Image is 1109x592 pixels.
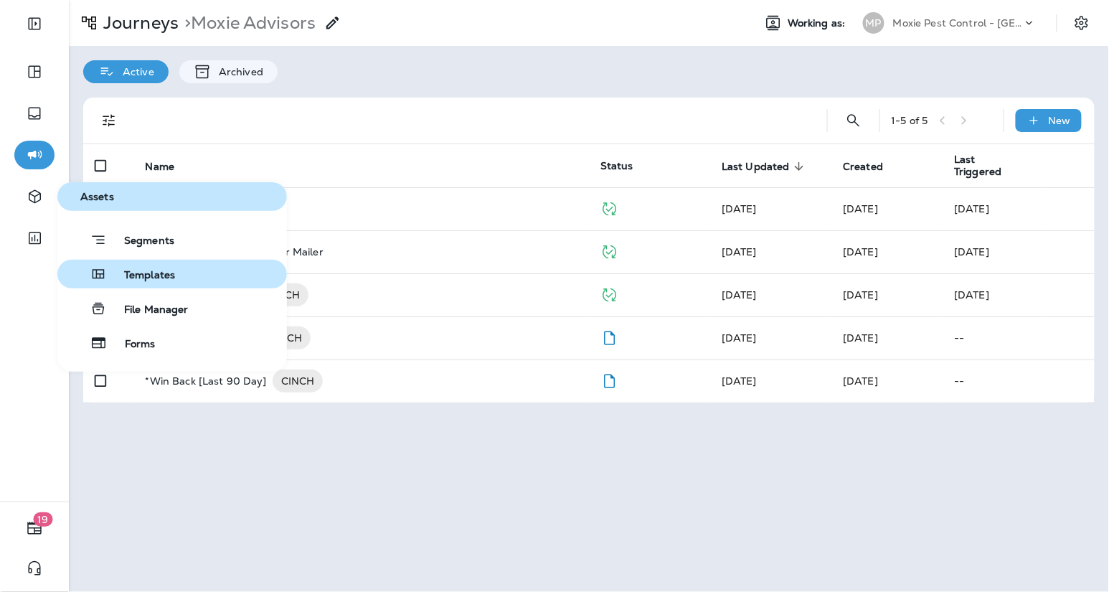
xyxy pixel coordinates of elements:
[146,370,267,393] p: *Win Back [Last 90 Day]
[893,17,1022,29] p: Moxie Pest Control - [GEOGRAPHIC_DATA]
[57,329,287,357] button: Forms
[843,375,878,387] span: Jason Munk
[943,230,1095,273] td: [DATE]
[722,202,757,215] span: Sohum Berdia
[943,273,1095,316] td: [DATE]
[843,332,878,344] span: Jason Munk
[14,9,55,38] button: Expand Sidebar
[843,288,878,301] span: Jason Munk
[600,159,633,172] span: Status
[722,161,790,173] span: Last Updated
[107,304,189,317] span: File Manager
[954,375,1083,387] p: --
[943,187,1095,230] td: [DATE]
[600,244,618,257] span: Published
[722,332,757,344] span: Jason Munk
[722,245,757,258] span: Jason Munk
[600,287,618,300] span: Published
[212,66,263,77] p: Archived
[892,115,928,126] div: 1 - 5 of 5
[63,191,281,203] span: Assets
[179,12,316,34] p: Moxie Advisors
[600,330,618,343] span: Draft
[788,17,849,29] span: Working as:
[57,294,287,323] button: File Manager
[1069,10,1095,36] button: Settings
[57,260,287,288] button: Templates
[954,154,1019,178] span: Last Triggered
[107,235,174,249] span: Segments
[722,375,757,387] span: Jason Munk
[98,12,179,34] p: Journeys
[57,182,287,211] button: Assets
[843,161,883,173] span: Created
[600,373,618,386] span: Draft
[863,12,884,34] div: MP
[107,269,175,283] span: Templates
[839,106,868,135] button: Search Journeys
[722,288,757,301] span: Jason Munk
[273,374,324,388] span: CINCH
[57,225,287,254] button: Segments
[95,106,123,135] button: Filters
[108,338,156,352] span: Forms
[115,66,154,77] p: Active
[954,332,1083,344] p: --
[34,512,53,527] span: 19
[146,161,175,173] span: Name
[843,245,878,258] span: Jason Munk
[843,202,878,215] span: Sohum Berdia
[1049,115,1071,126] p: New
[600,201,618,214] span: Published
